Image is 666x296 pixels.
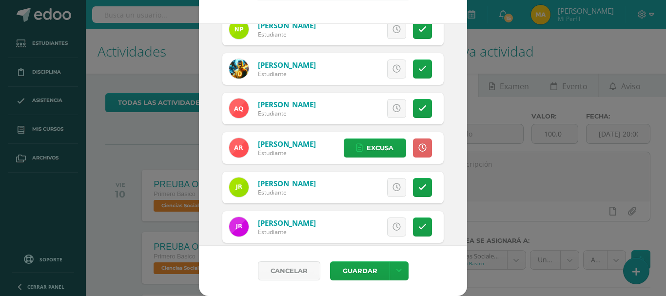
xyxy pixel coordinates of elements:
div: Estudiante [258,188,316,197]
img: 54fcd89be03a349558b4057642452db0.png [229,217,249,237]
img: 903f2e994b0728b823652239e3b87a14.png [229,178,249,197]
a: [PERSON_NAME] [258,99,316,109]
div: Estudiante [258,70,316,78]
a: [PERSON_NAME] [258,139,316,149]
img: 8ff928e46af7f57a1e54b9e895ac82c4.png [229,138,249,158]
img: e6e7f7b1deaca38082395e1087e27ca9.png [229,99,249,118]
img: 954f5202a8b4f36ca2598096a166b09a.png [229,59,249,79]
a: Excusa [344,138,406,158]
a: [PERSON_NAME] [258,218,316,228]
img: 0f35d8499c3fb720f0158e48a7a46d24.png [229,20,249,39]
a: [PERSON_NAME] [258,20,316,30]
div: Estudiante [258,149,316,157]
div: Estudiante [258,30,316,39]
a: [PERSON_NAME] [258,178,316,188]
span: Excusa [367,139,393,157]
a: [PERSON_NAME] [258,60,316,70]
a: Cancelar [258,261,320,280]
div: Estudiante [258,109,316,118]
button: Guardar [330,261,390,280]
div: Estudiante [258,228,316,236]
